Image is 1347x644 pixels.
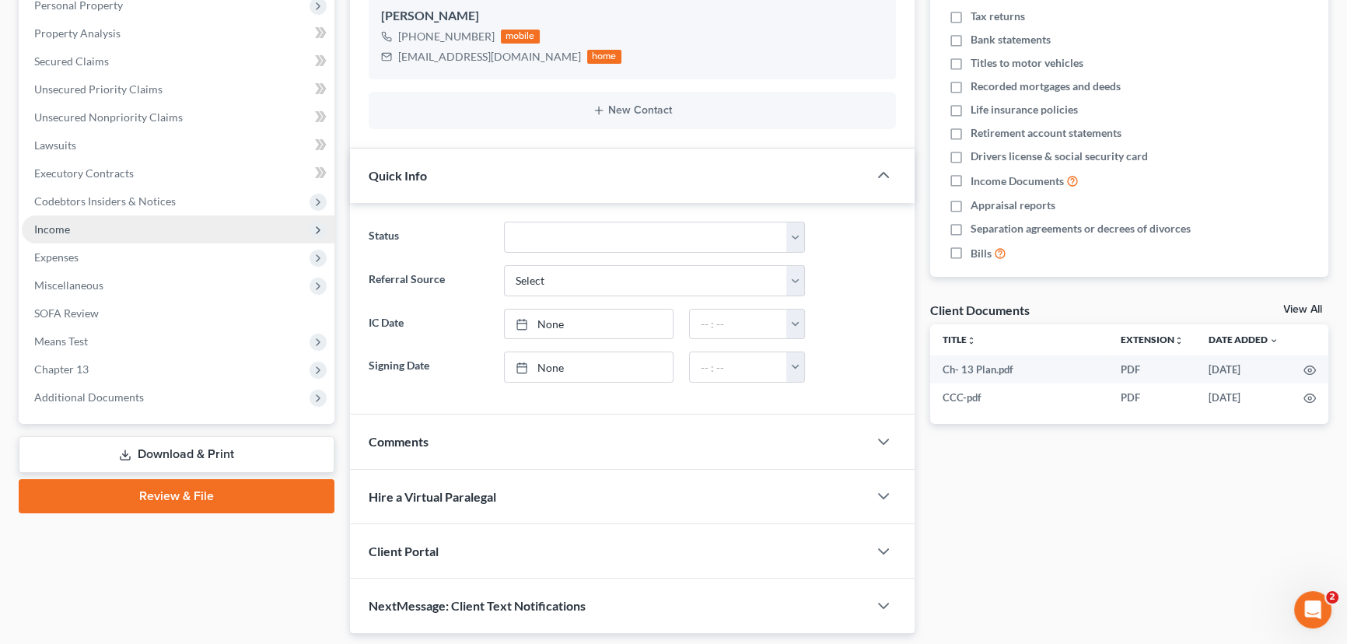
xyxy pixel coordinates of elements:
[361,309,496,340] label: IC Date
[971,125,1121,141] span: Retirement account statements
[1196,355,1291,383] td: [DATE]
[1196,383,1291,411] td: [DATE]
[1326,591,1338,604] span: 2
[971,198,1055,213] span: Appraisal reports
[690,352,788,382] input: -- : --
[943,334,976,345] a: Titleunfold_more
[34,194,176,208] span: Codebtors Insiders & Notices
[967,336,976,345] i: unfold_more
[1174,336,1184,345] i: unfold_more
[34,166,134,180] span: Executory Contracts
[369,168,427,183] span: Quick Info
[1294,591,1331,628] iframe: Intercom live chat
[971,9,1025,24] span: Tax returns
[34,278,103,292] span: Miscellaneous
[34,390,144,404] span: Additional Documents
[361,352,496,383] label: Signing Date
[22,75,334,103] a: Unsecured Priority Claims
[34,306,99,320] span: SOFA Review
[19,479,334,513] a: Review & File
[22,19,334,47] a: Property Analysis
[1283,304,1322,315] a: View All
[971,149,1148,164] span: Drivers license & social security card
[971,246,992,261] span: Bills
[505,310,672,339] a: None
[1108,383,1196,411] td: PDF
[34,222,70,236] span: Income
[971,32,1051,47] span: Bank statements
[361,265,496,296] label: Referral Source
[22,47,334,75] a: Secured Claims
[971,173,1064,189] span: Income Documents
[381,7,883,26] div: [PERSON_NAME]
[369,489,496,504] span: Hire a Virtual Paralegal
[22,103,334,131] a: Unsecured Nonpriority Claims
[930,355,1109,383] td: Ch- 13 Plan.pdf
[34,26,121,40] span: Property Analysis
[971,102,1078,117] span: Life insurance policies
[34,110,183,124] span: Unsecured Nonpriority Claims
[1209,334,1279,345] a: Date Added expand_more
[398,29,495,44] div: [PHONE_NUMBER]
[22,159,334,187] a: Executory Contracts
[501,30,540,44] div: mobile
[361,222,496,253] label: Status
[34,334,88,348] span: Means Test
[1121,334,1184,345] a: Extensionunfold_more
[930,383,1109,411] td: CCC-pdf
[1108,355,1196,383] td: PDF
[34,250,79,264] span: Expenses
[369,434,429,449] span: Comments
[34,82,163,96] span: Unsecured Priority Claims
[369,598,586,613] span: NextMessage: Client Text Notifications
[34,54,109,68] span: Secured Claims
[971,221,1191,236] span: Separation agreements or decrees of divorces
[971,79,1121,94] span: Recorded mortgages and deeds
[505,352,672,382] a: None
[1269,336,1279,345] i: expand_more
[690,310,788,339] input: -- : --
[22,299,334,327] a: SOFA Review
[19,436,334,473] a: Download & Print
[398,49,581,65] div: [EMAIL_ADDRESS][DOMAIN_NAME]
[930,302,1030,318] div: Client Documents
[22,131,334,159] a: Lawsuits
[587,50,621,64] div: home
[971,55,1083,71] span: Titles to motor vehicles
[34,138,76,152] span: Lawsuits
[381,104,883,117] button: New Contact
[369,544,439,558] span: Client Portal
[34,362,89,376] span: Chapter 13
